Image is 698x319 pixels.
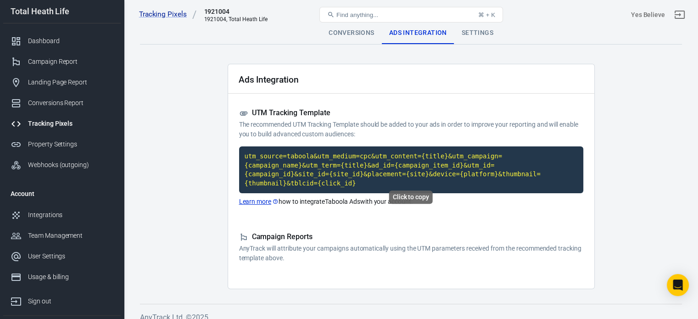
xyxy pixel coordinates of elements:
[28,98,113,108] div: Conversions Report
[382,22,454,44] div: Ads Integration
[3,93,121,113] a: Conversions Report
[3,72,121,93] a: Landing Page Report
[239,108,583,118] h5: UTM Tracking Template
[3,205,121,225] a: Integrations
[28,78,113,87] div: Landing Page Report
[319,7,503,22] button: Find anything...⌘ + K
[239,197,583,207] p: how to integrate Taboola Ads with your account.
[3,134,121,155] a: Property Settings
[204,7,267,16] div: 1921004
[669,4,691,26] a: Sign out
[28,210,113,220] div: Integrations
[3,7,121,16] div: Total Heath Life
[28,252,113,261] div: User Settings
[28,231,113,241] div: Team Management
[28,57,113,67] div: Campaign Report
[239,75,299,84] h2: Ads Integration
[28,36,113,46] div: Dashboard
[204,16,267,22] div: 1921004, Total Heath Life
[478,11,495,18] div: ⌘ + K
[3,31,121,51] a: Dashboard
[631,10,665,20] div: Account id: NVAEYFid
[139,10,197,19] a: Tracking Pixels
[321,22,381,44] div: Conversions
[3,267,121,287] a: Usage & billing
[389,190,433,204] div: Click to copy
[239,232,583,242] h5: Campaign Reports
[28,272,113,282] div: Usage & billing
[239,244,583,263] p: AnyTrack will attribute your campaigns automatically using the UTM parameters received from the r...
[3,246,121,267] a: User Settings
[667,274,689,296] div: Open Intercom Messenger
[239,120,583,139] p: The recommended UTM Tracking Template should be added to your ads in order to improve your report...
[3,155,121,175] a: Webhooks (outgoing)
[3,183,121,205] li: Account
[28,119,113,129] div: Tracking Pixels
[3,225,121,246] a: Team Management
[454,22,501,44] div: Settings
[3,113,121,134] a: Tracking Pixels
[239,146,583,193] code: Click to copy
[336,11,378,18] span: Find anything...
[28,140,113,149] div: Property Settings
[3,287,121,312] a: Sign out
[3,51,121,72] a: Campaign Report
[28,297,113,306] div: Sign out
[239,197,279,207] a: Learn more
[28,160,113,170] div: Webhooks (outgoing)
